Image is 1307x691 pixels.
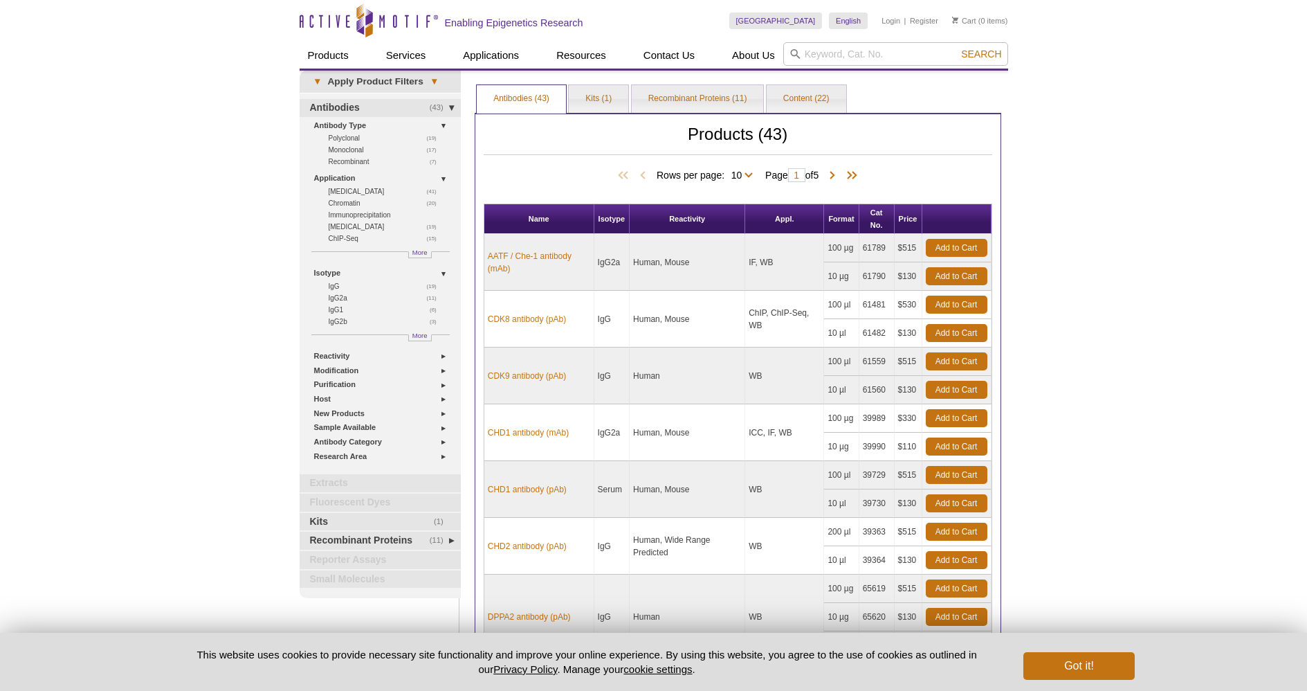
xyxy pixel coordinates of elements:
th: Name [484,204,594,234]
td: Human, Wide Range Predicted [630,518,745,575]
td: $530 [895,291,922,319]
td: IgG [594,518,630,575]
a: Add to Cart [926,466,987,484]
a: Add to Cart [926,409,987,427]
td: 61559 [859,348,895,376]
button: Got it! [1023,652,1134,680]
td: 10 µg [824,433,859,461]
span: (11) [427,292,444,304]
a: Cart [952,16,976,26]
td: 65620 [859,603,895,631]
button: cookie settings [623,663,692,675]
td: 61482 [859,319,895,348]
span: (43) [430,99,451,117]
a: Host [314,392,453,406]
a: Products [300,42,357,69]
a: Services [378,42,435,69]
td: 39363 [859,518,895,546]
td: 39364 [859,546,895,575]
a: Fluorescent Dyes [300,494,461,512]
a: (7)Recombinant [329,156,444,168]
td: 10 µl [824,490,859,518]
a: DPPA2 antibody (pAb) [488,611,571,623]
td: 39729 [859,461,895,490]
td: 50 µg [824,631,859,660]
td: 100 µl [824,461,859,490]
a: Antibody Category [314,435,453,449]
td: IgG2a [594,234,630,291]
td: $515 [895,518,922,546]
a: Extracts [300,474,461,492]
a: Reporter Assays [300,551,461,569]
span: Search [961,48,1001,60]
a: ▾Apply Product Filters▾ [300,71,461,93]
span: (19) [427,280,444,292]
span: (3) [430,316,444,327]
a: Research Area [314,449,453,464]
a: (19)[MEDICAL_DATA] [329,221,444,233]
td: IgG [594,575,630,660]
span: 5 [813,170,819,181]
span: (19) [427,132,444,144]
a: CDK9 antibody (pAb) [488,370,566,382]
a: Resources [548,42,614,69]
td: Serum [594,461,630,518]
a: Sample Available [314,420,453,435]
td: 100 µg [824,404,859,433]
td: $515 [895,234,922,262]
a: (43)Antibodies [300,99,461,117]
th: Format [824,204,859,234]
a: AATF / Che-1 antibody (mAb) [488,250,590,275]
a: (6)IgG1 [329,304,444,316]
a: Login [881,16,900,26]
td: 61560 [859,376,895,404]
td: 10 µl [824,546,859,575]
span: Last Page [839,169,860,183]
td: WB [745,518,824,575]
td: WB [745,348,824,404]
a: More [408,334,432,341]
a: About Us [724,42,783,69]
td: $515 [895,348,922,376]
a: Register [910,16,938,26]
td: 39730 [859,490,895,518]
span: (41) [427,186,444,197]
td: $330 [895,404,922,433]
td: 65919 [859,631,895,660]
a: Privacy Policy [493,663,557,675]
td: 39990 [859,433,895,461]
td: WB [745,575,824,660]
td: 10 µl [824,319,859,348]
td: 100 µg [824,234,859,262]
input: Keyword, Cat. No. [783,42,1008,66]
span: More [412,330,428,341]
td: ChIP, ChIP-Seq, WB [745,291,824,348]
a: (19)Polyclonal [329,132,444,144]
td: Human [630,348,745,404]
td: $295 [895,631,922,660]
td: 65619 [859,575,895,603]
td: $515 [895,575,922,603]
td: IgG [594,291,630,348]
a: Add to Cart [926,438,987,456]
a: (11)IgG2a [329,292,444,304]
a: Reactivity [314,349,453,364]
td: Human, Mouse [630,404,745,461]
a: CHD2 antibody (pAb) [488,540,567,553]
a: CHD1 antibody (mAb) [488,427,569,439]
td: $515 [895,461,922,490]
span: ▾ [423,75,445,88]
a: English [829,12,868,29]
td: 61789 [859,234,895,262]
td: Human [630,575,745,660]
a: CDK8 antibody (pAb) [488,313,566,325]
a: Application [314,171,453,186]
h2: Enabling Epigenetics Research [445,17,583,29]
a: (41)[MEDICAL_DATA] [329,186,444,197]
td: 200 µl [824,518,859,546]
span: (17) [427,144,444,156]
a: Kits (1) [569,85,628,113]
a: Antibody Type [314,118,453,133]
a: Isotype [314,266,453,280]
a: [GEOGRAPHIC_DATA] [729,12,823,29]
